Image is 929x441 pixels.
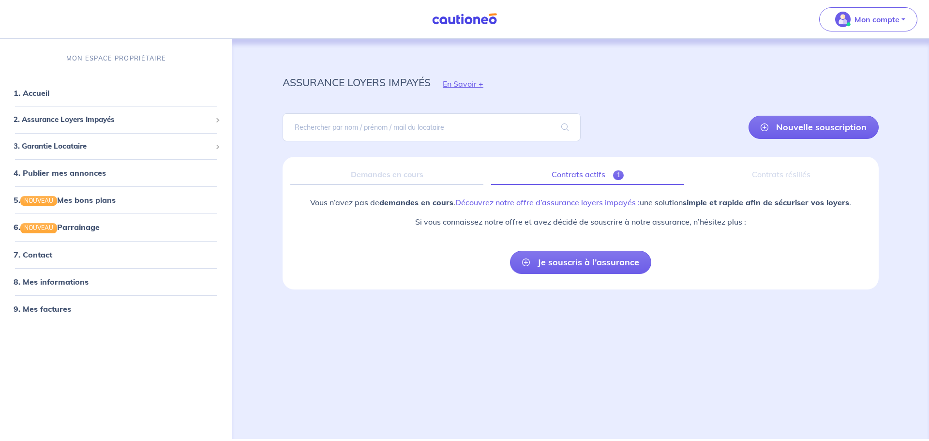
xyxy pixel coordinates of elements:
[283,113,581,141] input: Rechercher par nom / prénom / mail du locataire
[14,168,106,178] a: 4. Publier mes annonces
[310,197,851,208] p: Vous n’avez pas de . une solution .
[550,114,581,141] span: search
[4,272,228,291] div: 8. Mes informations
[14,222,100,232] a: 6.NOUVEAUParrainage
[854,14,899,25] p: Mon compte
[835,12,851,27] img: illu_account_valid_menu.svg
[4,163,228,182] div: 4. Publier mes annonces
[4,245,228,264] div: 7. Contact
[4,190,228,210] div: 5.NOUVEAUMes bons plans
[14,250,52,259] a: 7. Contact
[14,88,49,98] a: 1. Accueil
[683,198,849,207] strong: simple et rapide afin de sécuriser vos loyers
[310,216,851,228] p: Si vous connaissez notre offre et avez décidé de souscrire à notre assurance, n’hésitez plus :
[510,251,651,274] a: Je souscris à l’assurance
[66,54,166,63] p: MON ESPACE PROPRIÉTAIRE
[428,13,501,25] img: Cautioneo
[4,217,228,237] div: 6.NOUVEAUParrainage
[14,195,116,205] a: 5.NOUVEAUMes bons plans
[491,165,684,185] a: Contrats actifs1
[14,304,71,314] a: 9. Mes factures
[4,110,228,129] div: 2. Assurance Loyers Impayés
[819,7,917,31] button: illu_account_valid_menu.svgMon compte
[14,141,211,152] span: 3. Garantie Locataire
[283,74,431,91] p: assurance loyers impayés
[14,277,89,287] a: 8. Mes informations
[379,198,453,207] strong: demandes en cours
[4,299,228,319] div: 9. Mes factures
[455,198,640,207] a: Découvrez notre offre d’assurance loyers impayés :
[613,170,624,180] span: 1
[431,70,495,98] button: En Savoir +
[14,114,211,125] span: 2. Assurance Loyers Impayés
[749,116,879,139] a: Nouvelle souscription
[4,83,228,103] div: 1. Accueil
[4,137,228,156] div: 3. Garantie Locataire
